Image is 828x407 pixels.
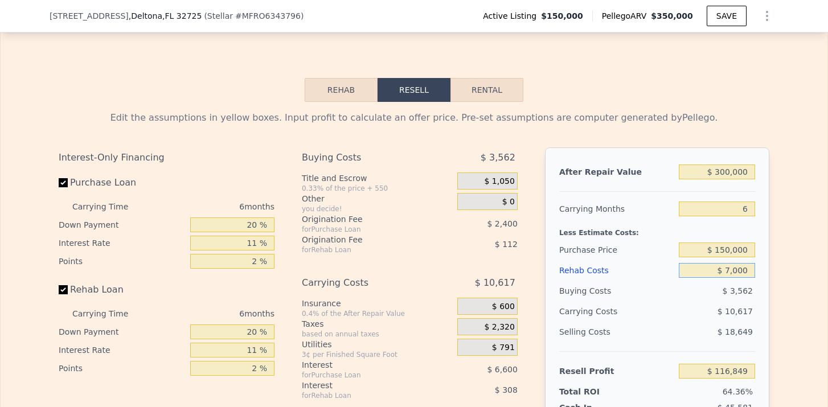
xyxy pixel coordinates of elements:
span: $ 2,400 [487,219,517,228]
span: Pellego ARV [602,10,651,22]
div: Points [59,252,186,270]
button: Resell [378,78,450,102]
span: 64.36% [723,387,753,396]
div: Less Estimate Costs: [559,219,755,240]
div: Interest-Only Financing [59,147,274,168]
div: 0.4% of the After Repair Value [302,309,453,318]
span: $ 1,050 [484,176,514,187]
div: Selling Costs [559,322,674,342]
div: for Rehab Loan [302,245,429,254]
input: Purchase Loan [59,178,68,187]
div: Total ROI [559,386,630,397]
div: Buying Costs [302,147,429,168]
label: Purchase Loan [59,172,186,193]
div: Title and Escrow [302,172,453,184]
div: Interest [302,359,429,371]
span: $350,000 [651,11,693,20]
div: Insurance [302,298,453,309]
div: Edit the assumptions in yellow boxes. Input profit to calculate an offer price. Pre-set assumptio... [59,111,769,125]
div: Carrying Time [72,198,146,216]
div: Points [59,359,186,377]
span: , Deltona [129,10,202,22]
div: 0.33% of the price + 550 [302,184,453,193]
span: $ 18,649 [718,327,753,336]
div: for Purchase Loan [302,225,429,234]
span: $ 600 [492,302,515,312]
div: for Purchase Loan [302,371,429,380]
div: 6 months [151,305,274,323]
button: Rehab [305,78,378,102]
span: $ 112 [495,240,518,249]
div: Carrying Costs [302,273,429,293]
div: ( ) [204,10,304,22]
span: $150,000 [541,10,583,22]
span: $ 791 [492,343,515,353]
div: Interest [302,380,429,391]
div: Origination Fee [302,213,429,225]
div: Taxes [302,318,453,330]
input: Rehab Loan [59,285,68,294]
div: Carrying Costs [559,301,630,322]
span: $ 308 [495,385,518,394]
span: Active Listing [483,10,541,22]
span: [STREET_ADDRESS] [50,10,129,22]
span: $ 3,562 [481,147,515,168]
button: Rental [450,78,523,102]
span: $ 0 [502,197,515,207]
div: Carrying Time [72,305,146,323]
div: Down Payment [59,216,186,234]
span: $ 3,562 [723,286,753,295]
div: for Rehab Loan [302,391,429,400]
div: Rehab Costs [559,260,674,281]
div: Down Payment [59,323,186,341]
div: Carrying Months [559,199,674,219]
div: 3¢ per Finished Square Foot [302,350,453,359]
span: $ 10,617 [475,273,515,293]
div: Other [302,193,453,204]
label: Rehab Loan [59,279,186,300]
div: 6 months [151,198,274,216]
div: After Repair Value [559,162,674,182]
span: $ 6,600 [487,365,517,374]
span: $ 2,320 [484,322,514,332]
span: , FL 32725 [162,11,202,20]
button: Show Options [756,5,778,27]
div: Interest Rate [59,234,186,252]
span: Stellar [207,11,233,20]
div: Utilities [302,339,453,350]
button: SAVE [707,6,747,26]
div: Origination Fee [302,234,429,245]
span: # MFRO6343796 [235,11,301,20]
span: $ 10,617 [718,307,753,316]
div: Interest Rate [59,341,186,359]
div: based on annual taxes [302,330,453,339]
div: Purchase Price [559,240,674,260]
div: you decide! [302,204,453,213]
div: Resell Profit [559,361,674,381]
div: Buying Costs [559,281,674,301]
